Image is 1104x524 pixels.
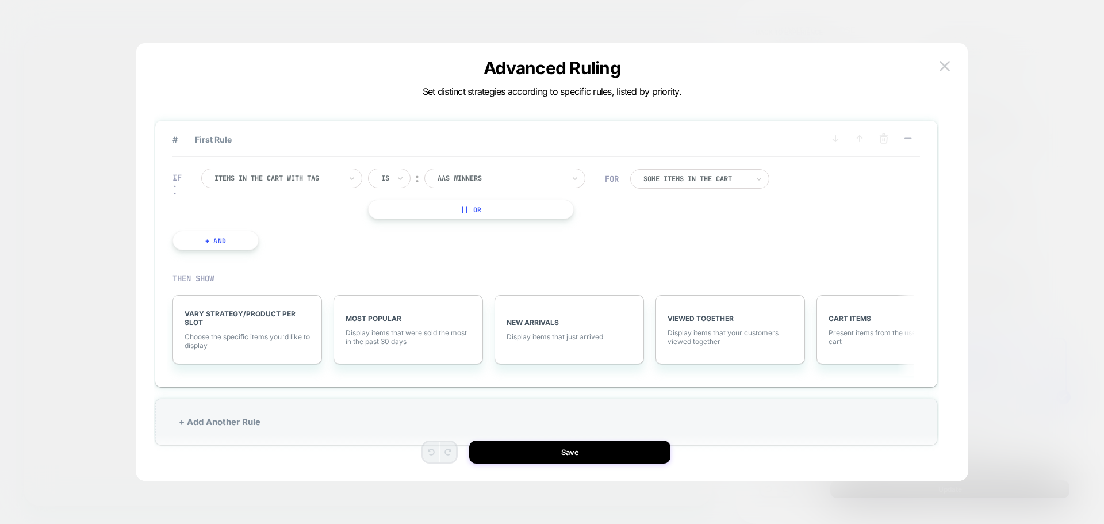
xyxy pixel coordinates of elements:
span: First Rule [172,135,823,144]
img: close [940,61,950,71]
span: CART ITEMS [829,314,954,323]
span: VIEWED TOGETHER [668,314,793,323]
div: + Add Another Rule [155,399,937,445]
div: THEN SHOW [172,273,914,284]
span: Present items from the users shopping cart [829,328,954,346]
span: Display items that your customers viewed together [668,328,793,346]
